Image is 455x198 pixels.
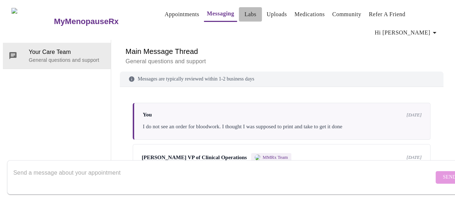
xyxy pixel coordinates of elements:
[329,7,364,22] button: Community
[126,46,438,57] h6: Main Message Thread
[143,112,152,118] span: You
[406,155,422,160] span: [DATE]
[204,6,237,22] button: Messaging
[126,57,438,66] p: General questions and support
[332,9,361,19] a: Community
[406,112,422,118] span: [DATE]
[292,7,328,22] button: Medications
[3,43,111,69] div: Your Care TeamGeneral questions and support
[263,155,288,160] span: MMRx Team
[375,28,439,38] span: Hi [PERSON_NAME]
[142,155,247,161] span: [PERSON_NAME] VP of Clinical Operations
[369,9,405,19] a: Refer a Friend
[13,166,434,189] textarea: Send a message about your appointment
[239,7,262,22] button: Labs
[29,48,105,56] span: Your Care Team
[53,9,147,34] a: MyMenopauseRx
[366,7,408,22] button: Refer a Friend
[267,9,287,19] a: Uploads
[162,7,202,22] button: Appointments
[120,72,443,87] div: Messages are typically reviewed within 1-2 business days
[264,7,290,22] button: Uploads
[207,9,234,19] a: Messaging
[29,56,105,64] p: General questions and support
[54,17,119,26] h3: MyMenopauseRx
[165,9,199,19] a: Appointments
[12,8,53,35] img: MyMenopauseRx Logo
[372,26,442,40] button: Hi [PERSON_NAME]
[245,9,256,19] a: Labs
[143,122,422,131] div: I do not see an order for bloodwork. I thought I was supposed to print and take to get it done
[295,9,325,19] a: Medications
[255,155,260,160] img: MMRX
